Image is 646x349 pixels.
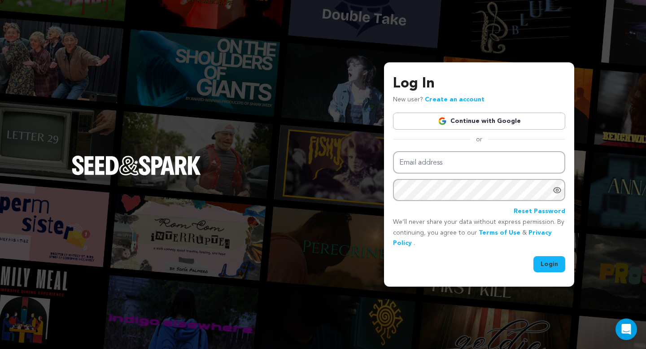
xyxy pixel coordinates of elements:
a: Continue with Google [393,113,565,130]
h3: Log In [393,73,565,95]
a: Show password as plain text. Warning: this will display your password on the screen. [553,186,562,195]
input: Email address [393,151,565,174]
p: We’ll never share your data without express permission. By continuing, you agree to our & . [393,217,565,249]
img: Google logo [438,117,447,126]
a: Terms of Use [479,230,520,236]
button: Login [533,256,565,272]
img: Seed&Spark Logo [72,156,201,175]
span: or [471,135,488,144]
p: New user? [393,95,484,105]
div: Open Intercom Messenger [615,318,637,340]
a: Reset Password [514,206,565,217]
a: Create an account [425,96,484,103]
a: Seed&Spark Homepage [72,156,201,193]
